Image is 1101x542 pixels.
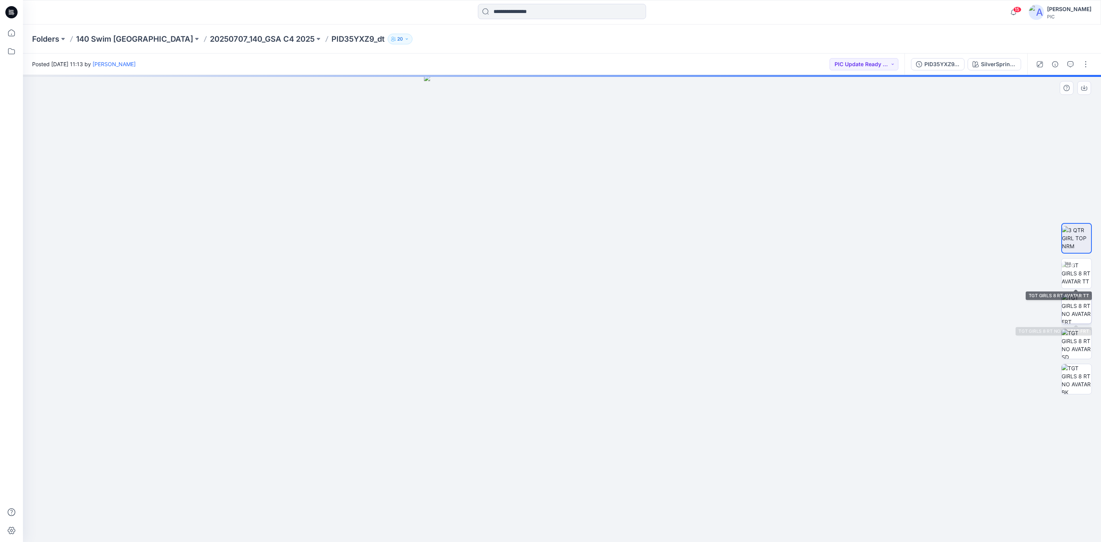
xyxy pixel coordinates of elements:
img: TGT GIRLS 8 RT NO AVATAR FRT [1062,294,1091,324]
div: PIC [1047,14,1091,20]
button: SilverSprings [968,58,1021,70]
a: [PERSON_NAME] [93,61,136,67]
div: PID35YXZ9_dt_V4 [924,60,960,68]
a: 140 Swim [GEOGRAPHIC_DATA] [76,34,193,44]
img: TGT GIRLS 8 RT NO AVATAR SD [1062,329,1091,359]
img: eyJhbGciOiJIUzI1NiIsImtpZCI6IjAiLCJzbHQiOiJzZXMiLCJ0eXAiOiJKV1QifQ.eyJkYXRhIjp7InR5cGUiOiJzdG9yYW... [424,75,700,542]
span: Posted [DATE] 11:13 by [32,60,136,68]
span: 15 [1013,7,1021,13]
img: avatar [1029,5,1044,20]
img: TGT GIRLS 8 RT NO AVATAR BK [1062,364,1091,394]
p: PID35YXZ9_dt [331,34,385,44]
img: 3 QTR GIRL TOP NRM [1062,226,1091,250]
div: [PERSON_NAME] [1047,5,1091,14]
button: 20 [388,34,412,44]
img: TGT GIRLS 8 RT AVATAR TT [1062,261,1091,285]
a: Folders [32,34,59,44]
button: Details [1049,58,1061,70]
div: SilverSprings [981,60,1016,68]
p: 20 [397,35,403,43]
a: 20250707_140_GSA C4 2025 [210,34,315,44]
button: PID35YXZ9_dt_V4 [911,58,965,70]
